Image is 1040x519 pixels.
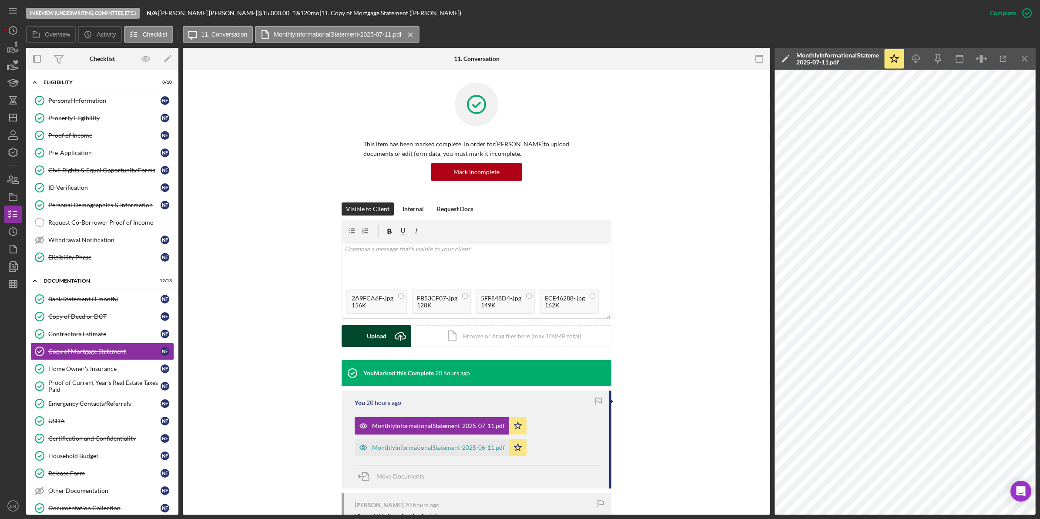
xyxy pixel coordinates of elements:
[30,343,174,360] a: Copy of Mortgage StatementNF
[48,132,161,139] div: Proof of Income
[159,10,259,17] div: [PERSON_NAME] [PERSON_NAME] |
[161,183,169,192] div: N F
[48,435,161,442] div: Certification and Confidentiality
[352,302,393,309] div: 156K
[26,8,140,19] div: In Review (Underwriting, Committee, Etc.)
[30,360,174,377] a: Home Owner's InsuranceNF
[30,290,174,308] a: Bank Statement (1 month)NF
[48,167,161,174] div: Civil Rights & Equal Opportunity Forms
[161,504,169,512] div: N F
[161,330,169,338] div: N F
[48,149,161,156] div: Pre-Application
[481,295,521,302] div: 5FF848D4-.jpg
[26,26,76,43] button: Overview
[161,312,169,321] div: N F
[274,31,401,38] label: MonthlyInformationalStatement-2025-07-11.pdf
[161,166,169,175] div: N F
[161,452,169,460] div: N F
[48,505,161,512] div: Documentation Collection
[30,325,174,343] a: Contractors EstimateNF
[161,236,169,244] div: N F
[48,330,161,337] div: Contractors Estimate
[4,497,22,515] button: LM
[796,52,879,66] div: MonthlyInformationalStatement-2025-07-11.pdf
[1010,481,1031,502] div: Open Intercom Messenger
[372,422,505,429] div: MonthlyInformationalStatement-2025-07-11.pdf
[48,487,161,494] div: Other Documentation
[30,109,174,127] a: Property EligibilityNF
[417,295,457,302] div: FB53CF07-.jpg
[403,202,424,216] div: Internal
[90,55,115,62] div: Checklist
[355,399,365,406] div: You
[481,302,521,309] div: 149K
[48,365,161,372] div: Home Owner's Insurance
[259,10,292,17] div: $15,000.00
[161,434,169,443] div: N F
[124,26,173,43] button: Checklist
[30,179,174,196] a: ID VerificationNF
[366,399,401,406] time: 2025-08-18 17:02
[78,26,121,43] button: Activity
[48,452,161,459] div: Household Budget
[30,447,174,465] a: Household BudgetNF
[433,202,478,216] button: Request Docs
[453,163,500,181] div: Mark Incomplete
[161,399,169,408] div: N F
[30,412,174,430] a: USDANF
[48,418,161,425] div: USDA
[30,162,174,179] a: Civil Rights & Equal Opportunity FormsNF
[30,144,174,162] a: Pre-ApplicationNF
[30,231,174,249] a: Withdrawal NotificationNF
[545,295,585,302] div: ECE46288-.jpg
[161,114,169,122] div: N F
[161,486,169,495] div: N F
[352,295,393,302] div: 2A9FCA6F-.jpg
[431,163,522,181] button: Mark Incomplete
[44,278,150,283] div: Documentation
[376,472,424,480] span: Move Documents
[156,278,172,283] div: 12 / 13
[355,502,403,509] div: [PERSON_NAME]
[161,417,169,425] div: N F
[45,31,70,38] label: Overview
[30,196,174,214] a: Personal Demographics & InformationNF
[161,131,169,140] div: N F
[454,55,500,62] div: 11. Conversation
[30,430,174,447] a: Certification and ConfidentialityNF
[355,465,433,487] button: Move Documents
[161,295,169,303] div: N F
[161,347,169,356] div: N F
[48,184,161,191] div: ID Verification
[363,139,590,159] p: This item has been marked complete. In order for [PERSON_NAME] to upload documents or edit form d...
[346,202,389,216] div: Visible to Client
[48,313,161,320] div: Copy of Deed or DOT
[342,202,394,216] button: Visible to Client
[30,499,174,517] a: Documentation CollectionNF
[161,148,169,157] div: N F
[44,80,150,85] div: Eligibility
[48,470,161,477] div: Release Form
[48,400,161,407] div: Emergency Contacts/Referrals
[990,4,1016,22] div: Complete
[367,325,386,347] div: Upload
[300,10,319,17] div: 120 mo
[48,379,161,393] div: Proof of Current Year's Real Estate Taxes Paid
[255,26,419,43] button: MonthlyInformationalStatement-2025-07-11.pdf
[10,504,16,509] text: LM
[156,80,172,85] div: 8 / 10
[161,201,169,209] div: N F
[30,214,174,231] a: Request Co-Borrower Proof of Income
[48,219,174,226] div: Request Co-Borrower Proof of Income
[355,417,527,435] button: MonthlyInformationalStatement-2025-07-11.pdf
[292,10,300,17] div: 1 %
[30,482,174,499] a: Other DocumentationNF
[48,202,161,209] div: Personal Demographics & Information
[97,31,116,38] label: Activity
[981,4,1036,22] button: Complete
[355,439,527,456] button: MonthlyInformationalStatement-2025-06-11.pdf
[342,325,411,347] button: Upload
[183,26,253,43] button: 11. Conversation
[545,302,585,309] div: 162K
[372,444,505,451] div: MonthlyInformationalStatement-2025-06-11.pdf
